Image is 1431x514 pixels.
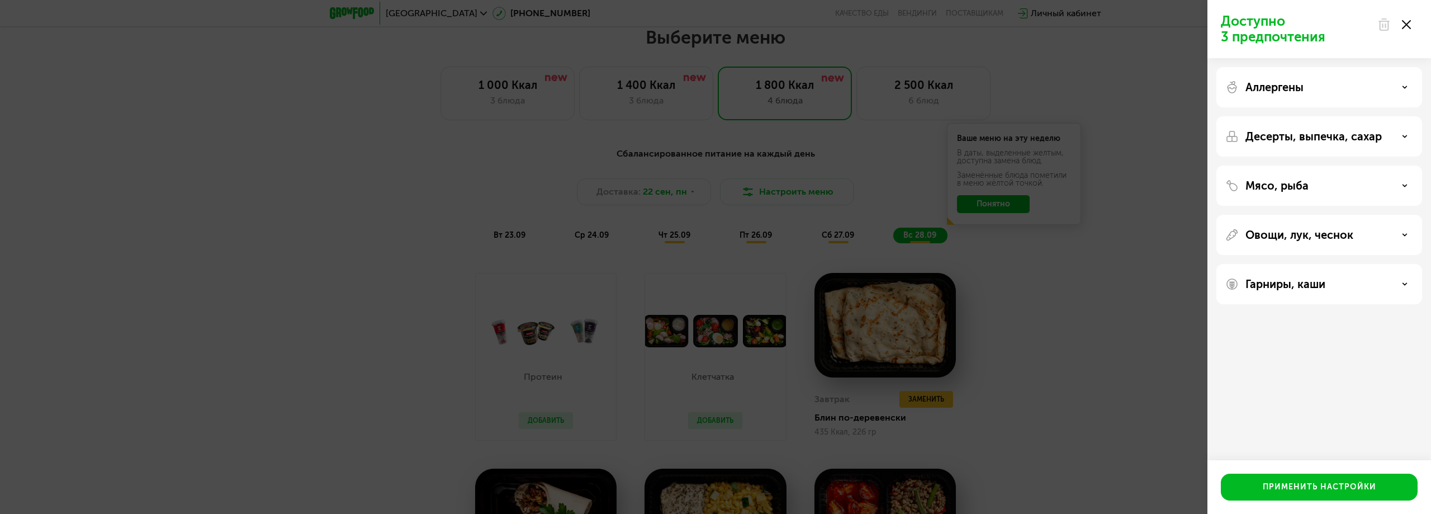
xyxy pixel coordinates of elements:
button: Применить настройки [1221,474,1418,501]
div: Применить настройки [1263,482,1376,493]
p: Аллергены [1245,81,1304,94]
p: Гарниры, каши [1245,277,1325,291]
p: Овощи, лук, чеснок [1245,228,1353,242]
p: Десерты, выпечка, сахар [1245,130,1382,143]
p: Мясо, рыба [1245,179,1309,192]
p: Доступно 3 предпочтения [1221,13,1371,45]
